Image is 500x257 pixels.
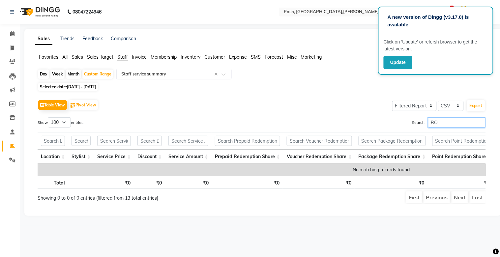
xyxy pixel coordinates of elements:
[214,71,220,78] span: Clear all
[82,70,113,79] div: Custom Range
[283,150,355,164] th: Voucher Redemption Share: activate to sort column ascending
[62,54,68,60] span: All
[134,150,165,164] th: Discount: activate to sort column ascending
[60,36,74,42] a: Trends
[48,117,71,128] select: Showentries
[38,176,68,189] th: Total
[82,36,103,42] a: Feedback
[38,70,49,79] div: Day
[38,191,219,202] div: Showing 0 to 0 of 0 entries (filtered from 13 total entries)
[429,150,495,164] th: Point Redemption Share: activate to sort column ascending
[168,136,208,146] input: Search Service Amount
[359,136,426,146] input: Search Package Redemption Share
[212,150,283,164] th: Prepaid Redemption Share: activate to sort column ascending
[41,136,65,146] input: Search Location
[265,54,283,60] span: Forecast
[151,54,177,60] span: Membership
[450,6,454,10] span: 2
[72,136,91,146] input: Search Stylist
[38,150,68,164] th: Location: activate to sort column ascending
[251,54,261,60] span: SMS
[94,150,134,164] th: Service Price: activate to sort column ascending
[66,70,81,79] div: Month
[165,176,212,189] th: ₹0
[50,70,65,79] div: Week
[137,136,162,146] input: Search Discount
[134,176,165,189] th: ₹0
[17,3,62,21] img: logo
[94,176,134,189] th: ₹0
[67,84,96,89] span: [DATE] - [DATE]
[38,83,98,91] span: Selected date:
[111,36,136,42] a: Comparison
[71,103,75,108] img: pivot.png
[212,176,283,189] th: ₹0
[287,54,297,60] span: Misc
[204,54,225,60] span: Customer
[427,176,493,189] th: ₹0
[384,56,412,69] button: Update
[432,136,491,146] input: Search Point Redemption Share
[35,33,52,45] a: Sales
[73,3,102,21] b: 08047224946
[467,100,485,111] button: Export
[165,150,212,164] th: Service Amount: activate to sort column ascending
[287,136,352,146] input: Search Voucher Redemption Share
[117,54,128,60] span: Staff
[72,54,83,60] span: Sales
[301,54,322,60] span: Marketing
[229,54,247,60] span: Expense
[38,100,67,110] button: Table View
[384,39,488,52] p: Click on ‘Update’ or refersh browser to get the latest version.
[97,136,131,146] input: Search Service Price
[215,136,280,146] input: Search Prepaid Redemption Share
[87,54,113,60] span: Sales Target
[68,150,94,164] th: Stylist: activate to sort column ascending
[39,54,58,60] span: Favorites
[38,117,83,128] label: Show entries
[132,54,147,60] span: Invoice
[428,117,486,128] input: Search:
[388,14,484,28] p: A new version of Dingg (v3.17.0) is available
[355,176,427,189] th: ₹0
[458,6,470,17] img: Admin
[283,176,355,189] th: ₹0
[355,150,429,164] th: Package Redemption Share: activate to sort column ascending
[181,54,200,60] span: Inventory
[412,117,486,128] label: Search:
[69,100,98,110] button: Pivot View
